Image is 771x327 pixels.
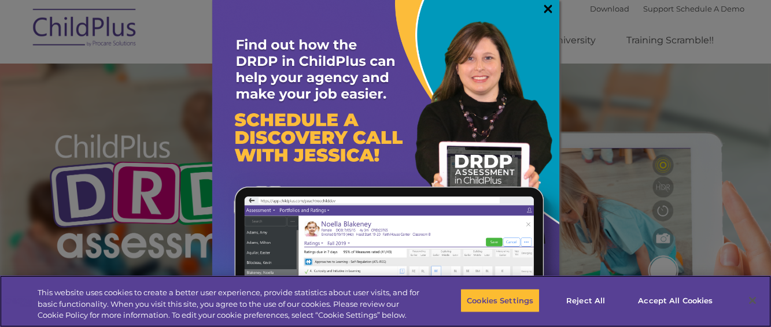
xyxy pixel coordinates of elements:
button: Reject All [549,288,622,313]
button: Close [740,288,765,313]
a: × [541,3,555,14]
div: This website uses cookies to create a better user experience, provide statistics about user visit... [38,287,424,321]
button: Cookies Settings [460,288,540,313]
button: Accept All Cookies [632,288,719,313]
